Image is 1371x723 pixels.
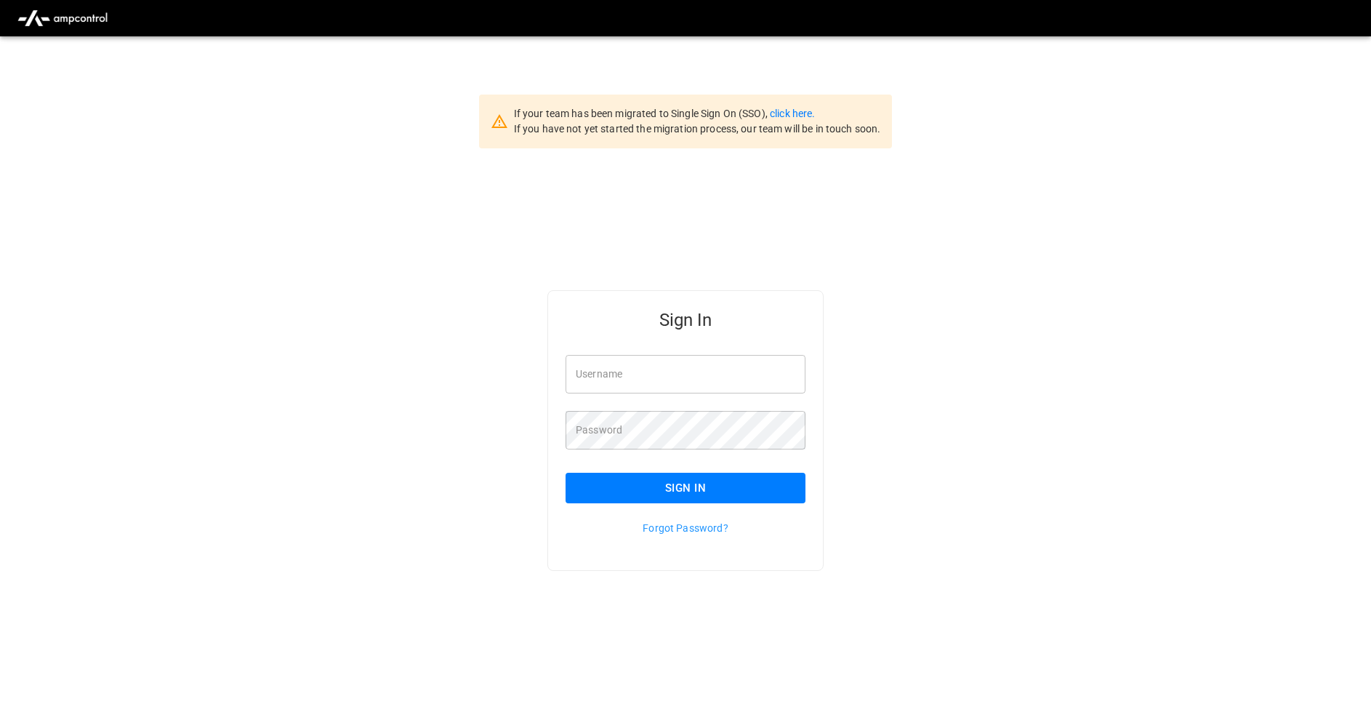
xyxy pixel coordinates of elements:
[12,4,113,32] img: ampcontrol.io logo
[514,123,881,135] span: If you have not yet started the migration process, our team will be in touch soon.
[566,473,805,503] button: Sign In
[770,108,815,119] a: click here.
[566,521,805,535] p: Forgot Password?
[566,308,805,332] h5: Sign In
[514,108,770,119] span: If your team has been migrated to Single Sign On (SSO),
